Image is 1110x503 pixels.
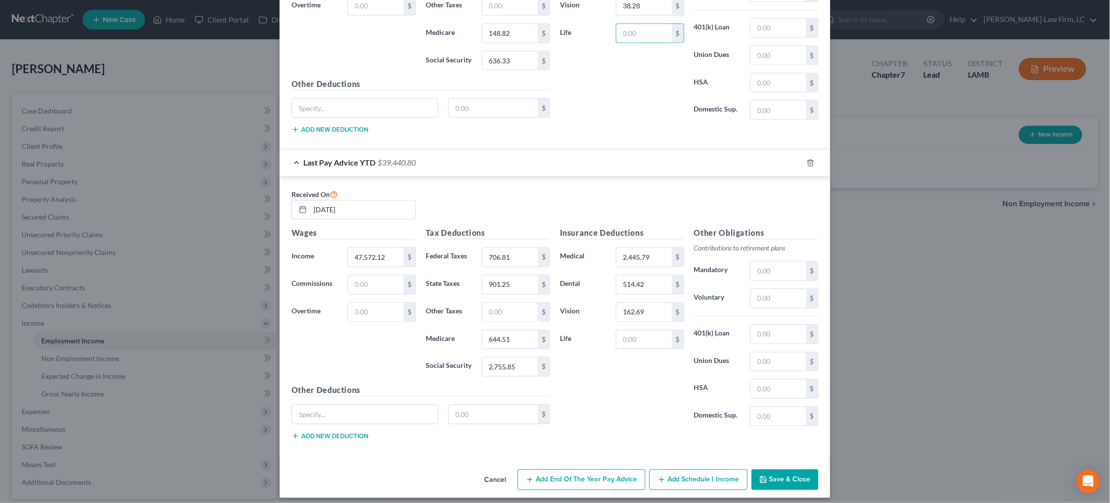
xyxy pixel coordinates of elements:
input: 0.00 [616,303,672,322]
input: 0.00 [751,353,806,371]
input: 0.00 [482,331,538,349]
div: $ [672,303,684,322]
input: 0.00 [751,101,806,119]
input: 0.00 [449,99,538,117]
input: 0.00 [449,405,538,424]
input: 0.00 [751,380,806,398]
label: State Taxes [421,275,477,295]
label: Mandatory [689,261,745,281]
h5: Wages [292,227,416,240]
div: $ [538,303,550,322]
p: Contributions to retirement plans [694,244,818,253]
div: $ [538,99,550,117]
label: Domestic Sup. [689,407,745,426]
button: Add End of the Year Pay Advice [518,470,645,490]
div: $ [806,289,818,308]
h5: Other Obligations [694,227,818,240]
input: 0.00 [616,331,672,349]
label: Social Security [421,51,477,71]
label: Union Dues [689,46,745,65]
input: 0.00 [482,24,538,43]
input: 0.00 [751,19,806,37]
label: Life [555,330,611,350]
label: Federal Taxes [421,248,477,267]
div: $ [806,353,818,371]
div: $ [404,276,415,294]
button: Cancel [476,471,514,490]
input: 0.00 [751,74,806,92]
label: Medicare [421,330,477,350]
div: $ [806,74,818,92]
label: Life [555,24,611,43]
h5: Insurance Deductions [560,227,684,240]
div: $ [538,331,550,349]
input: 0.00 [482,276,538,294]
label: Overtime [287,303,343,322]
label: Medicare [421,24,477,43]
div: $ [404,248,415,267]
div: $ [538,358,550,376]
label: Social Security [421,357,477,377]
span: Income [292,252,314,260]
input: 0.00 [616,248,672,267]
input: 0.00 [751,289,806,308]
input: 0.00 [482,303,538,322]
input: 0.00 [616,276,672,294]
span: $39,440.80 [378,158,416,168]
label: Voluntary [689,289,745,308]
label: HSA [689,379,745,399]
div: $ [806,325,818,344]
h5: Other Deductions [292,78,550,90]
label: Union Dues [689,352,745,372]
button: Add new deduction [292,126,368,134]
div: $ [538,52,550,70]
label: Vision [555,303,611,322]
div: $ [806,407,818,426]
input: 0.00 [482,248,538,267]
button: Save & Close [752,470,818,490]
input: 0.00 [348,276,404,294]
h5: Tax Deductions [426,227,550,240]
div: $ [806,19,818,37]
label: Commissions [287,275,343,295]
label: 401(k) Loan [689,18,745,38]
input: 0.00 [348,248,404,267]
label: Received On [292,189,338,200]
input: Specify... [292,405,438,424]
label: Domestic Sup. [689,100,745,120]
button: Add Schedule I Income [649,470,748,490]
div: $ [806,262,818,280]
input: 0.00 [751,325,806,344]
input: 0.00 [616,24,672,43]
input: 0.00 [751,46,806,65]
div: Open Intercom Messenger [1077,470,1100,493]
div: $ [672,331,684,349]
div: $ [404,303,415,322]
input: 0.00 [751,262,806,280]
label: Dental [555,275,611,295]
div: $ [538,405,550,424]
div: $ [672,276,684,294]
input: 0.00 [751,407,806,426]
label: HSA [689,73,745,93]
input: 0.00 [482,52,538,70]
div: $ [538,276,550,294]
div: $ [672,24,684,43]
div: $ [806,101,818,119]
div: $ [806,380,818,398]
div: $ [538,24,550,43]
span: Last Pay Advice YTD [303,158,376,168]
label: 401(k) Loan [689,325,745,344]
div: $ [806,46,818,65]
input: MM/DD/YYYY [310,201,415,220]
input: 0.00 [482,358,538,376]
label: Medical [555,248,611,267]
input: 0.00 [348,303,404,322]
label: Other Taxes [421,303,477,322]
div: $ [538,248,550,267]
h5: Other Deductions [292,385,550,397]
div: $ [672,248,684,267]
input: Specify... [292,99,438,117]
button: Add new deduction [292,432,368,440]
